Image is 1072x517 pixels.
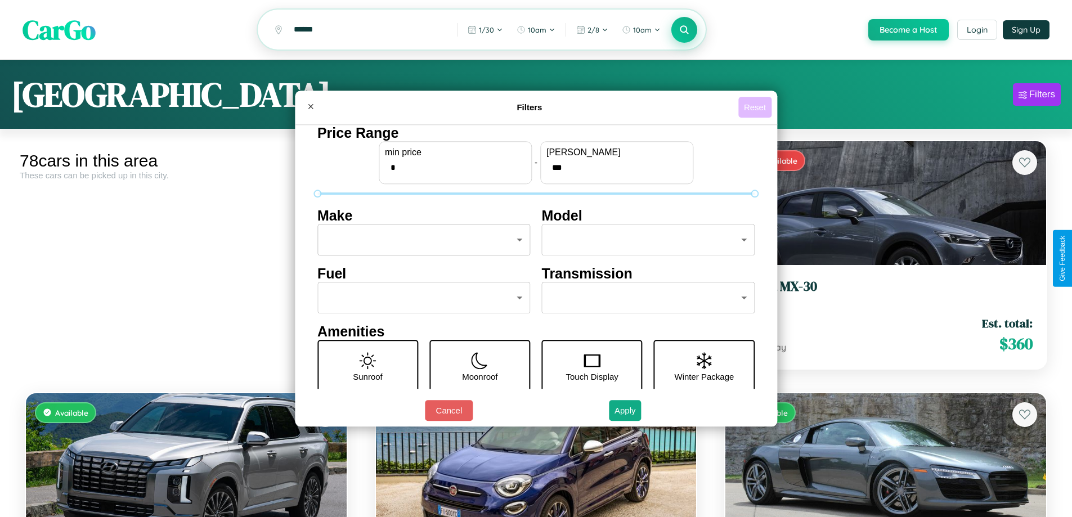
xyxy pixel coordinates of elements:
[462,369,497,384] p: Moonroof
[616,21,666,39] button: 10am
[528,25,546,34] span: 10am
[425,400,473,421] button: Cancel
[675,369,734,384] p: Winter Package
[11,71,331,118] h1: [GEOGRAPHIC_DATA]
[1003,20,1049,39] button: Sign Up
[317,266,531,282] h4: Fuel
[587,25,599,34] span: 2 / 8
[385,147,526,158] label: min price
[479,25,494,34] span: 1 / 30
[317,125,755,141] h4: Price Range
[1058,236,1066,281] div: Give Feedback
[462,21,509,39] button: 1/30
[317,323,755,340] h4: Amenities
[353,369,383,384] p: Sunroof
[535,155,537,170] p: -
[566,369,618,384] p: Touch Display
[957,20,997,40] button: Login
[739,278,1033,306] a: Mazda MX-302014
[982,315,1033,331] span: Est. total:
[317,208,531,224] h4: Make
[23,11,96,48] span: CarGo
[20,170,353,180] div: These cars can be picked up in this city.
[999,332,1033,355] span: $ 360
[868,19,949,41] button: Become a Host
[739,278,1033,295] h3: Mazda MX-30
[321,102,738,112] h4: Filters
[20,151,353,170] div: 78 cars in this area
[55,408,88,417] span: Available
[546,147,687,158] label: [PERSON_NAME]
[571,21,614,39] button: 2/8
[738,97,772,118] button: Reset
[1013,83,1061,106] button: Filters
[1029,89,1055,100] div: Filters
[633,25,652,34] span: 10am
[511,21,561,39] button: 10am
[542,266,755,282] h4: Transmission
[609,400,642,421] button: Apply
[542,208,755,224] h4: Model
